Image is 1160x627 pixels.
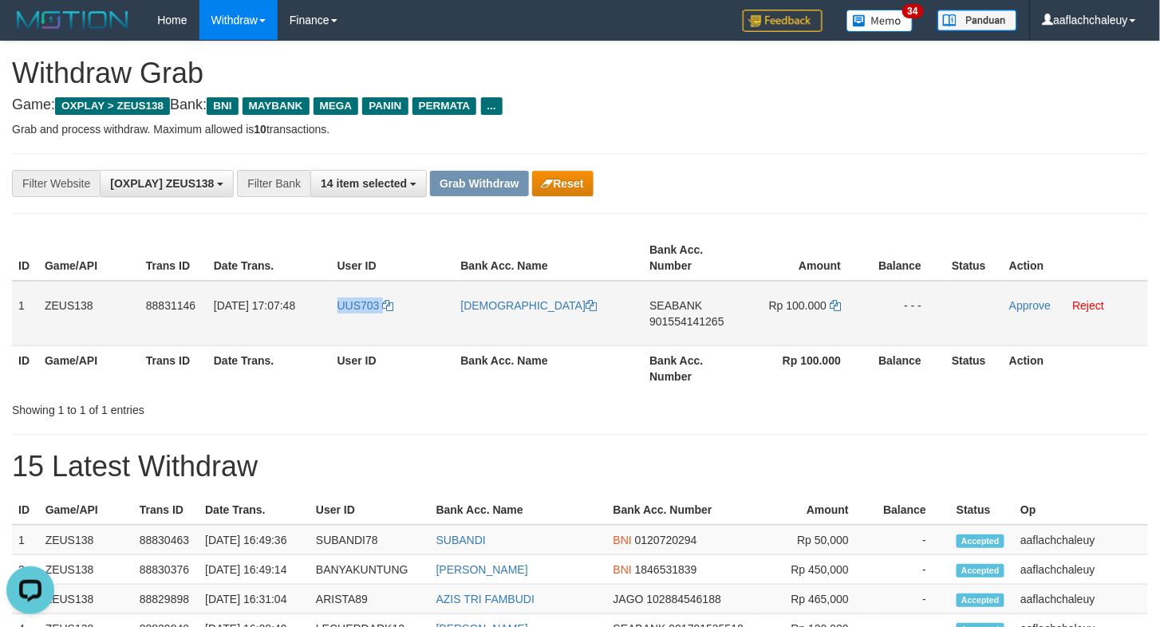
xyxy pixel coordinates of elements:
a: Copy 100000 to clipboard [830,299,841,312]
th: Date Trans. [199,495,310,525]
td: ZEUS138 [38,281,140,346]
button: 14 item selected [310,170,427,197]
span: Copy 901554141265 to clipboard [649,315,724,328]
th: Action [1003,235,1148,281]
td: ARISTA89 [310,585,430,614]
th: Date Trans. [207,235,331,281]
th: User ID [331,235,455,281]
th: Balance [865,235,945,281]
th: Balance [865,345,945,391]
span: Accepted [957,534,1004,548]
td: [DATE] 16:49:36 [199,525,310,555]
a: UUS703 [337,299,394,312]
span: Copy 102884546188 to clipboard [647,593,721,605]
th: Balance [873,495,950,525]
h1: Withdraw Grab [12,57,1148,89]
th: Game/API [38,235,140,281]
span: UUS703 [337,299,380,312]
a: [DEMOGRAPHIC_DATA] [461,299,598,312]
td: aaflachchaleuy [1014,585,1148,614]
td: 1 [12,281,38,346]
td: 88830376 [133,555,199,585]
th: ID [12,345,38,391]
th: Amount [760,495,873,525]
td: ZEUS138 [39,525,133,555]
span: Rp 100.000 [769,299,827,312]
span: Copy 1846531839 to clipboard [635,563,697,576]
span: [DATE] 17:07:48 [214,299,295,312]
img: Feedback.jpg [743,10,823,32]
td: 88830463 [133,525,199,555]
td: 2 [12,555,39,585]
th: Status [950,495,1014,525]
img: MOTION_logo.png [12,8,133,32]
th: ID [12,235,38,281]
a: SUBANDI [436,534,486,546]
th: Game/API [38,345,140,391]
span: 88831146 [146,299,195,312]
td: 1 [12,525,39,555]
p: Grab and process withdraw. Maximum allowed is transactions. [12,121,1148,137]
td: [DATE] 16:49:14 [199,555,310,585]
td: Rp 465,000 [760,585,873,614]
td: aaflachchaleuy [1014,555,1148,585]
th: User ID [310,495,430,525]
button: Reset [532,171,594,196]
h1: 15 Latest Withdraw [12,451,1148,483]
span: BNI [614,563,632,576]
th: User ID [331,345,455,391]
img: panduan.png [937,10,1017,31]
th: Trans ID [140,345,207,391]
span: SEABANK [649,299,702,312]
span: PANIN [362,97,408,115]
button: Open LiveChat chat widget [6,6,54,54]
span: BNI [614,534,632,546]
th: Status [945,235,1003,281]
span: Copy 0120720294 to clipboard [635,534,697,546]
td: Rp 50,000 [760,525,873,555]
td: - [873,525,950,555]
td: ZEUS138 [39,555,133,585]
div: Filter Bank [237,170,310,197]
th: Op [1014,495,1148,525]
th: Status [945,345,1003,391]
span: BNI [207,97,238,115]
th: Bank Acc. Number [643,235,744,281]
td: Rp 450,000 [760,555,873,585]
span: MAYBANK [243,97,310,115]
span: OXPLAY > ZEUS138 [55,97,170,115]
div: Showing 1 to 1 of 1 entries [12,396,471,418]
td: SUBANDI78 [310,525,430,555]
th: Bank Acc. Name [455,235,644,281]
div: Filter Website [12,170,100,197]
th: Trans ID [140,235,207,281]
a: AZIS TRI FAMBUDI [436,593,535,605]
span: JAGO [614,593,644,605]
td: ZEUS138 [39,585,133,614]
td: 88829898 [133,585,199,614]
span: [OXPLAY] ZEUS138 [110,177,214,190]
td: - [873,555,950,585]
h4: Game: Bank: [12,97,1148,113]
th: Amount [744,235,865,281]
img: Button%20Memo.svg [846,10,913,32]
span: Accepted [957,593,1004,607]
th: Bank Acc. Name [430,495,607,525]
th: Bank Acc. Number [607,495,760,525]
span: 34 [902,4,924,18]
span: PERMATA [412,97,477,115]
span: 14 item selected [321,177,407,190]
th: ID [12,495,39,525]
strong: 10 [254,123,266,136]
th: Bank Acc. Name [455,345,644,391]
td: BANYAKUNTUNG [310,555,430,585]
button: [OXPLAY] ZEUS138 [100,170,234,197]
td: - [873,585,950,614]
a: Reject [1073,299,1105,312]
a: Approve [1009,299,1051,312]
th: Rp 100.000 [744,345,865,391]
th: Action [1003,345,1148,391]
th: Bank Acc. Number [643,345,744,391]
button: Grab Withdraw [430,171,528,196]
td: [DATE] 16:31:04 [199,585,310,614]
